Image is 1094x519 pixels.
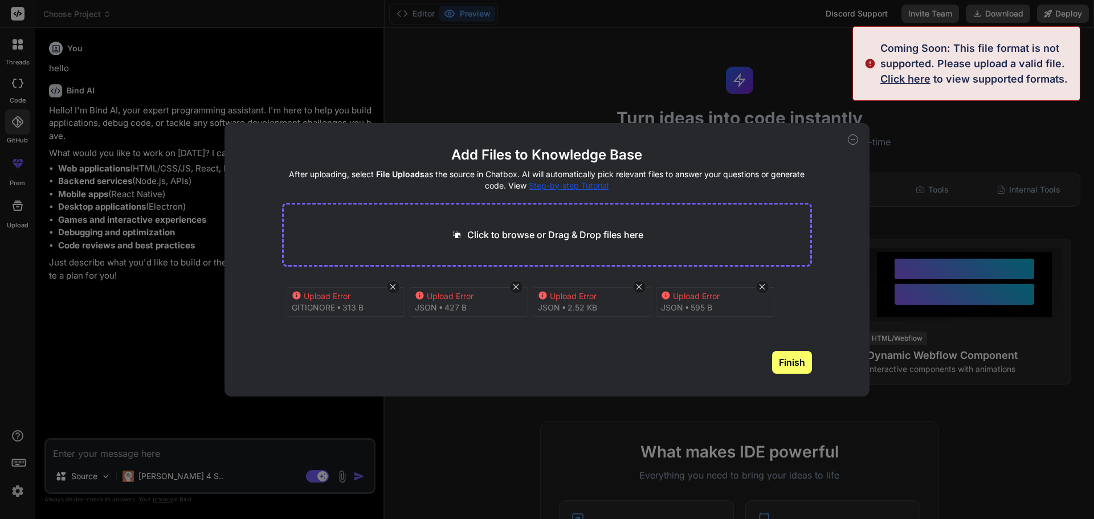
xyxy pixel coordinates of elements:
[661,302,683,313] span: json
[376,169,424,179] span: File Uploads
[282,146,813,164] h2: Add Files to Knowledge Base
[342,302,364,313] span: 313 B
[304,291,395,302] div: Upload Error
[415,302,437,313] span: json
[568,302,597,313] span: 2.52 KB
[467,228,643,242] p: Click to browse or Drag & Drop files here
[444,302,467,313] span: 427 B
[880,73,930,85] span: Click here
[691,302,712,313] span: 595 B
[880,40,1073,87] div: Coming Soon: This file format is not supported. Please upload a valid file. to view supported for...
[292,302,335,313] span: gitignore
[550,291,641,302] div: Upload Error
[529,181,609,190] span: Step-by-step Tutorial
[772,351,812,374] button: Finish
[864,40,876,87] img: alert
[282,169,813,191] h4: After uploading, select as the source in Chatbox. AI will automatically pick relevant files to an...
[538,302,560,313] span: json
[427,291,518,302] div: Upload Error
[673,291,764,302] div: Upload Error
